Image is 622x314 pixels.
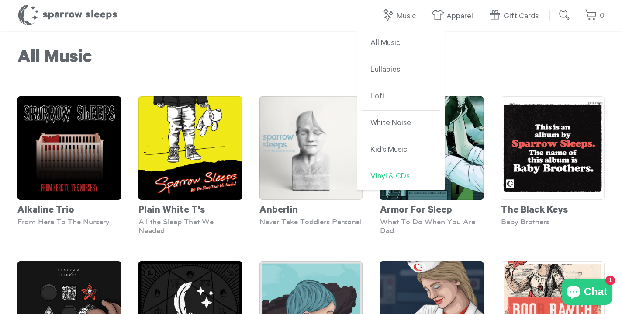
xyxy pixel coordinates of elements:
[362,57,440,84] a: Lullabies
[501,200,605,217] div: The Black Keys
[431,7,477,26] a: Apparel
[138,96,242,200] img: SparrowSleeps-PlainWhiteT_s-AllTheSleepThatWeNeeded-Cover_grande.png
[259,96,363,226] a: Anberlin Never Take Toddlers Personal
[17,217,121,226] div: From Here To The Nursery
[259,96,363,200] img: SS-NeverTakeToddlersPersonal-Cover-1600x1600_grande.png
[488,7,543,26] a: Gift Cards
[362,137,440,164] a: Kid's Music
[17,96,121,200] img: SS-FromHereToTheNursery-cover-1600x1600_grande.png
[362,31,440,57] a: All Music
[259,200,363,217] div: Anberlin
[584,7,605,25] a: 0
[501,217,605,226] div: Baby Brothers
[138,96,242,235] a: Plain White T's All the Sleep That We Needed
[17,4,118,26] h1: Sparrow Sleeps
[501,96,605,200] img: SparrowSleeps-TheBlackKeys-BabyBrothers-Cover_grande.png
[501,96,605,226] a: The Black Keys Baby Brothers
[362,84,440,111] a: Lofi
[362,164,440,190] a: Vinyl & CDs
[138,217,242,235] div: All the Sleep That We Needed
[381,7,420,26] a: Music
[17,200,121,217] div: Alkaline Trio
[362,111,440,137] a: White Noise
[559,279,615,307] inbox-online-store-chat: Shopify online store chat
[17,96,121,226] a: Alkaline Trio From Here To The Nursery
[556,6,574,24] input: Submit
[17,48,605,70] h1: All Music
[380,217,484,235] div: What To Do When You Are Dad
[138,200,242,217] div: Plain White T's
[259,217,363,226] div: Never Take Toddlers Personal
[380,200,484,217] div: Armor For Sleep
